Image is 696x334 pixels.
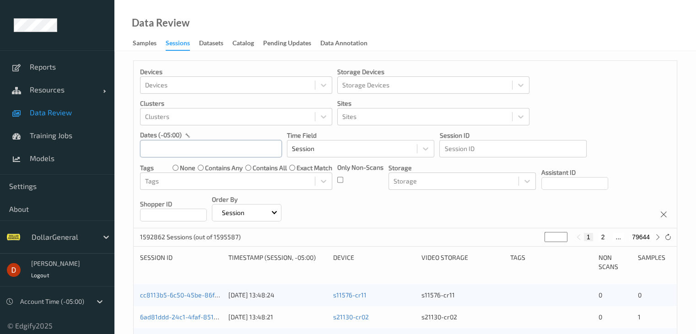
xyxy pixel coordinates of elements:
[421,253,503,271] div: Video Storage
[166,38,190,51] div: Sessions
[228,291,327,300] div: [DATE] 13:48:24
[584,233,593,241] button: 1
[228,253,327,271] div: Timestamp (Session, -05:00)
[333,291,367,299] a: s11576-cr11
[388,163,536,172] p: Storage
[333,253,415,271] div: Device
[140,291,264,299] a: cc8113b5-6c50-45be-86f7-785c9b305590
[232,37,263,50] a: Catalog
[337,67,529,76] p: Storage Devices
[133,37,166,50] a: Samples
[140,253,222,271] div: Session ID
[421,291,503,300] div: s11576-cr11
[287,131,434,140] p: Time Field
[333,313,369,321] a: s21130-cr02
[140,313,266,321] a: 6ad81ddd-24c1-4faf-8518-b8649428aada
[637,253,670,271] div: Samples
[297,163,332,172] label: exact match
[140,67,332,76] p: Devices
[140,232,241,242] p: 1592862 Sessions (out of 1595587)
[337,99,529,108] p: Sites
[320,37,377,50] a: Data Annotation
[140,130,182,140] p: dates (-05:00)
[263,38,311,50] div: Pending Updates
[629,233,653,241] button: 79644
[320,38,367,50] div: Data Annotation
[253,163,287,172] label: contains all
[133,38,156,50] div: Samples
[599,233,608,241] button: 2
[599,313,602,321] span: 0
[599,291,602,299] span: 0
[140,163,154,172] p: Tags
[219,208,248,217] p: Session
[637,313,640,321] span: 1
[140,199,207,209] p: Shopper ID
[599,253,631,271] div: Non Scans
[180,163,195,172] label: none
[263,37,320,50] a: Pending Updates
[212,195,281,204] p: Order By
[421,312,503,322] div: s21130-cr02
[199,38,223,50] div: Datasets
[541,168,608,177] p: Assistant ID
[140,99,332,108] p: Clusters
[228,312,327,322] div: [DATE] 13:48:21
[613,233,624,241] button: ...
[439,131,587,140] p: Session ID
[637,291,641,299] span: 0
[199,37,232,50] a: Datasets
[205,163,243,172] label: contains any
[166,37,199,51] a: Sessions
[337,163,383,172] p: Only Non-Scans
[232,38,254,50] div: Catalog
[132,18,189,27] div: Data Review
[510,253,592,271] div: Tags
